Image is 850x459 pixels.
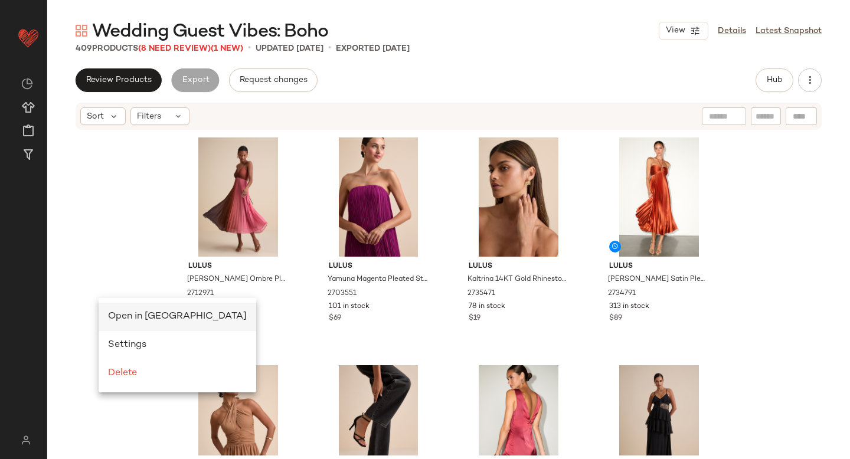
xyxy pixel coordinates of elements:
span: Kaltrina 14KT Gold Rhinestone Winged Earrings [467,274,567,285]
img: 2735471_01_OM_2025-08-25.jpg [459,137,578,257]
span: 313 in stock [609,301,649,312]
span: Lulus [329,261,429,272]
span: Lulus [609,261,709,272]
button: Hub [756,68,793,92]
img: svg%3e [21,78,33,90]
button: View [659,22,708,40]
span: View [665,26,685,35]
span: Lulus [469,261,568,272]
span: 2703551 [328,288,357,299]
a: Details [718,25,746,37]
span: Wedding Guest Vibes: Boho [92,20,328,44]
span: Delete [108,368,137,378]
span: $19 [469,313,480,324]
span: Hub [766,76,783,85]
span: 78 in stock [469,301,505,312]
span: $89 [609,313,622,324]
span: 2712971 [187,288,214,299]
span: [PERSON_NAME] Ombre Pleated Lace-Up Midi Dress [187,274,287,285]
img: 2734791_02_fullbody_2025-08-25.jpg [600,137,718,257]
span: 2735471 [467,288,495,299]
button: Review Products [76,68,162,92]
span: Filters [137,110,161,123]
div: Products [76,42,243,55]
span: 409 [76,44,92,53]
img: svg%3e [76,25,87,37]
span: • [248,41,251,55]
span: • [328,41,331,55]
img: 2703551_01_hero_2025-08-15.jpg [319,137,438,257]
span: Request changes [239,76,308,85]
span: 2734791 [608,288,636,299]
span: Review Products [86,76,152,85]
span: Lulus [188,261,288,272]
span: Sort [87,110,104,123]
span: (1 New) [211,44,243,53]
p: Exported [DATE] [336,42,410,55]
span: Settings [108,340,146,350]
p: updated [DATE] [256,42,323,55]
img: heart_red.DM2ytmEG.svg [17,26,40,50]
span: Open in [GEOGRAPHIC_DATA] [108,312,247,322]
span: $69 [329,313,341,324]
span: (8 Need Review) [138,44,211,53]
span: Yamuna Magenta Pleated Strapless Maxi Dress [328,274,427,285]
img: svg%3e [14,435,37,445]
button: Request changes [229,68,318,92]
span: [PERSON_NAME] Satin Pleated Cutout Midi Dress [608,274,708,285]
a: Latest Snapshot [756,25,822,37]
img: 2712971_02_fullbody_2025-08-19.jpg [179,137,297,257]
span: 101 in stock [329,301,370,312]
